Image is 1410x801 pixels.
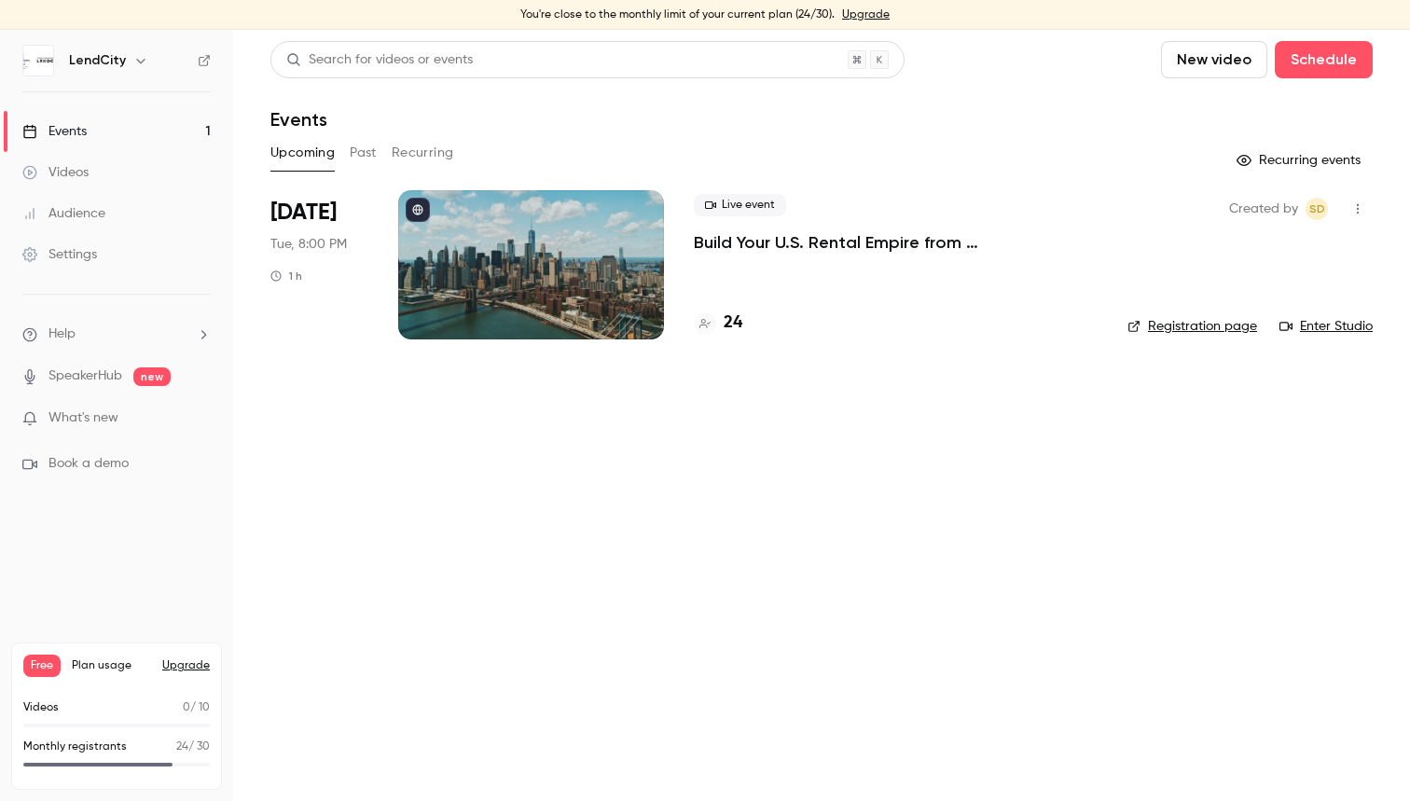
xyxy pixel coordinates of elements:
[1229,198,1298,220] span: Created by
[270,198,337,228] span: [DATE]
[392,138,454,168] button: Recurring
[22,163,89,182] div: Videos
[48,408,118,428] span: What's new
[183,699,210,716] p: / 10
[286,50,473,70] div: Search for videos or events
[1127,317,1257,336] a: Registration page
[270,108,327,131] h1: Events
[270,138,335,168] button: Upcoming
[22,325,211,344] li: help-dropdown-opener
[23,46,53,76] img: LendCity
[48,454,129,474] span: Book a demo
[162,658,210,673] button: Upgrade
[270,190,368,339] div: Oct 7 Tue, 8:00 PM (America/Toronto)
[176,741,188,753] span: 24
[22,122,87,141] div: Events
[23,655,61,677] span: Free
[133,367,171,386] span: new
[270,269,302,283] div: 1 h
[270,235,347,254] span: Tue, 8:00 PM
[23,699,59,716] p: Videos
[72,658,151,673] span: Plan usage
[1279,317,1373,336] a: Enter Studio
[1161,41,1267,78] button: New video
[48,366,122,386] a: SpeakerHub
[22,204,105,223] div: Audience
[1309,198,1325,220] span: SD
[1228,145,1373,175] button: Recurring events
[183,702,190,713] span: 0
[23,739,127,755] p: Monthly registrants
[22,245,97,264] div: Settings
[694,231,1098,254] a: Build Your U.S. Rental Empire from [GEOGRAPHIC_DATA]: No Headaches, Step-by-Step
[1306,198,1328,220] span: Scott Dillingham
[69,51,126,70] h6: LendCity
[1275,41,1373,78] button: Schedule
[724,311,742,336] h4: 24
[694,194,786,216] span: Live event
[48,325,76,344] span: Help
[694,311,742,336] a: 24
[350,138,377,168] button: Past
[842,7,890,22] a: Upgrade
[176,739,210,755] p: / 30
